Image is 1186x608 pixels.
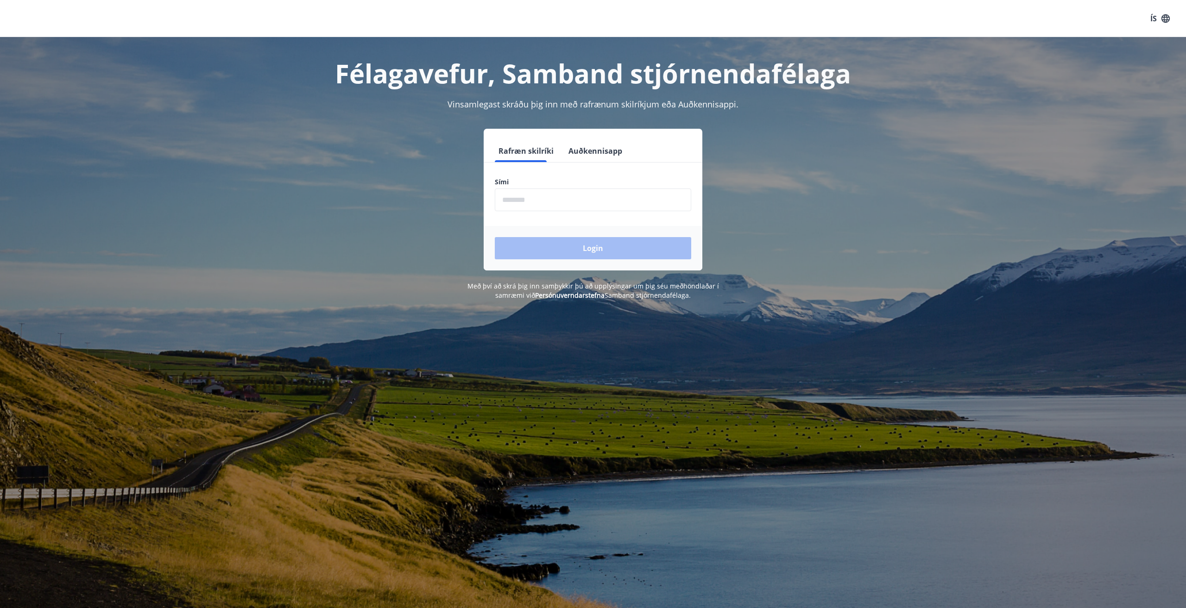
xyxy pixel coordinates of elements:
span: Vinsamlegast skráðu þig inn með rafrænum skilríkjum eða Auðkennisappi. [448,99,738,110]
span: Með því að skrá þig inn samþykkir þú að upplýsingar um þig séu meðhöndlaðar í samræmi við Samband... [467,282,719,300]
a: Persónuverndarstefna [535,291,605,300]
button: Rafræn skilríki [495,140,557,162]
label: Sími [495,177,691,187]
button: ÍS [1145,10,1175,27]
h1: Félagavefur, Samband stjórnendafélaga [271,56,915,91]
button: Auðkennisapp [565,140,626,162]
